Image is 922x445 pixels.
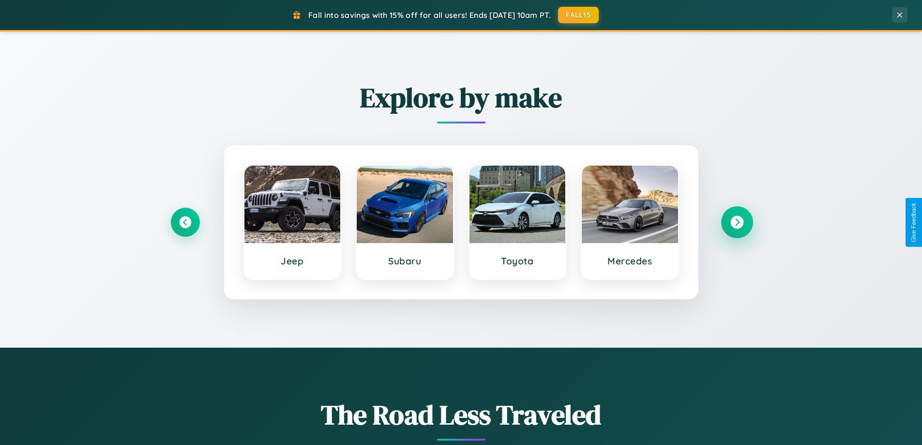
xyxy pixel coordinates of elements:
[366,255,443,267] h3: Subaru
[308,10,551,20] span: Fall into savings with 15% off for all users! Ends [DATE] 10am PT.
[254,255,331,267] h3: Jeep
[591,255,668,267] h3: Mercedes
[910,203,917,242] div: Give Feedback
[479,255,556,267] h3: Toyota
[171,79,752,116] h2: Explore by make
[171,396,752,433] h1: The Road Less Traveled
[558,7,599,23] button: FALL15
